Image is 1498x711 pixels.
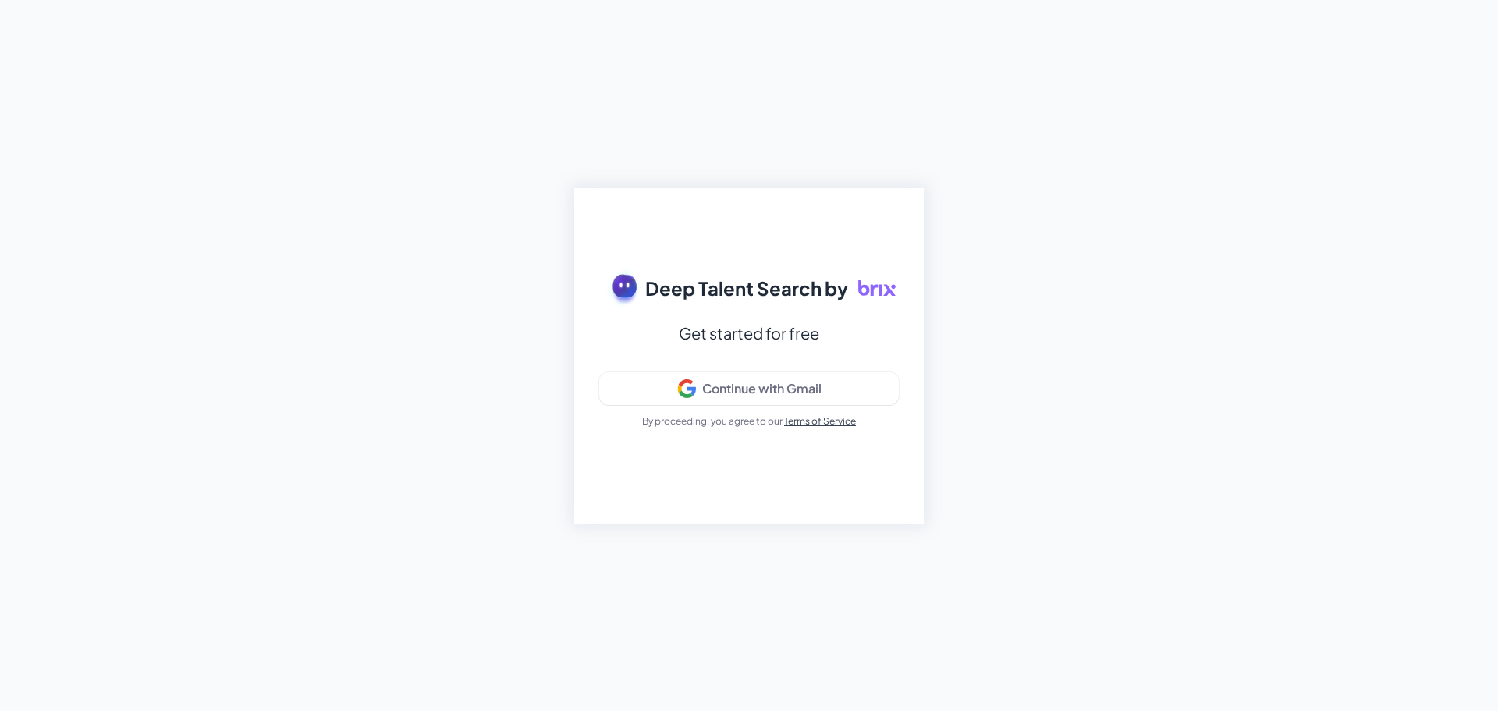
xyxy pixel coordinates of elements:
button: Continue with Gmail [599,372,899,405]
p: By proceeding, you agree to our [642,414,856,428]
div: Get started for free [679,319,819,347]
div: Continue with Gmail [702,381,822,396]
a: Terms of Service [784,415,856,427]
span: Deep Talent Search by [645,274,848,302]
